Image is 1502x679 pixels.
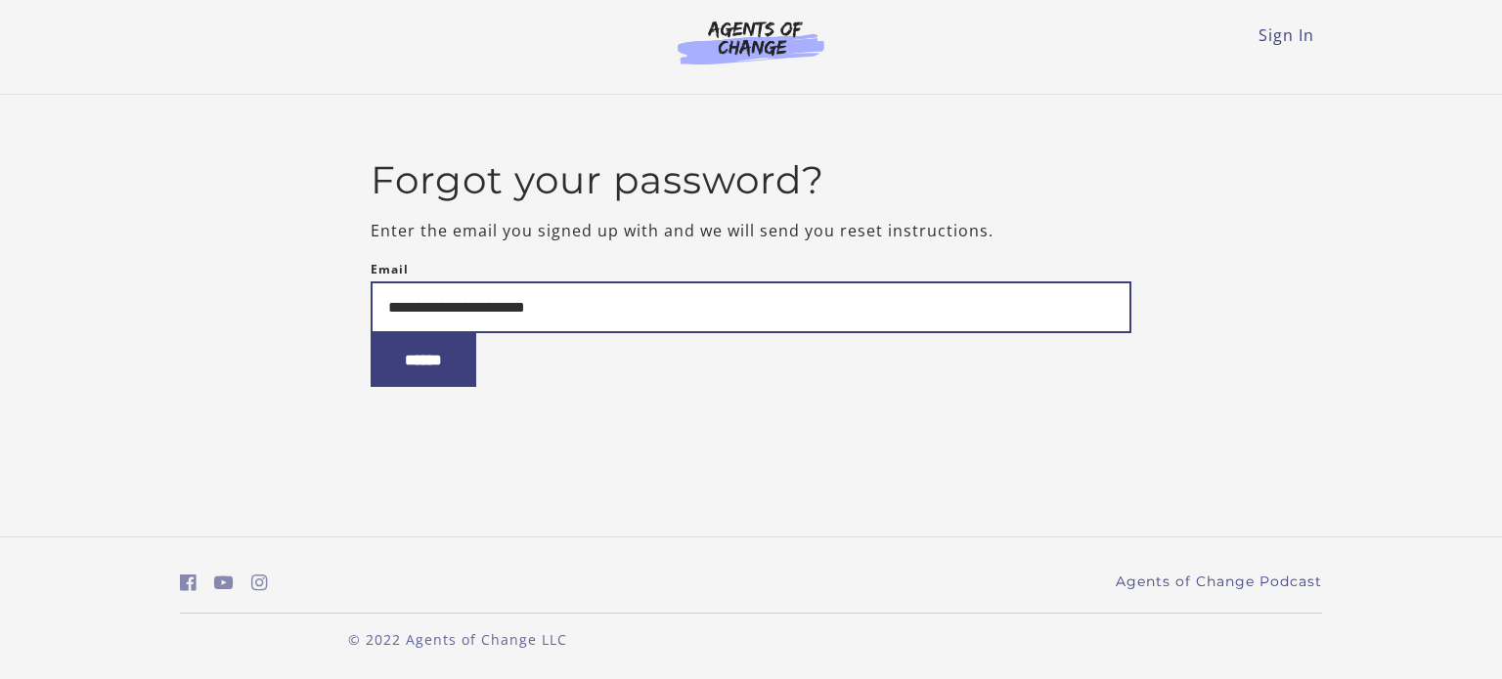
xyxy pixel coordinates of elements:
[371,219,1132,242] p: Enter the email you signed up with and we will send you reset instructions.
[371,258,409,281] label: Email
[214,569,234,597] a: https://www.youtube.com/c/AgentsofChangeTestPrepbyMeaganMitchell (Open in a new window)
[1116,572,1322,592] a: Agents of Change Podcast
[371,157,1132,203] h2: Forgot your password?
[251,569,268,597] a: https://www.instagram.com/agentsofchangeprep/ (Open in a new window)
[251,573,268,592] i: https://www.instagram.com/agentsofchangeprep/ (Open in a new window)
[180,629,735,650] p: © 2022 Agents of Change LLC
[657,20,845,64] img: Agents of Change Logo
[1259,24,1314,46] a: Sign In
[180,569,197,597] a: https://www.facebook.com/groups/aswbtestprep (Open in a new window)
[214,573,234,592] i: https://www.youtube.com/c/AgentsofChangeTestPrepbyMeaganMitchell (Open in a new window)
[180,573,197,592] i: https://www.facebook.com/groups/aswbtestprep (Open in a new window)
